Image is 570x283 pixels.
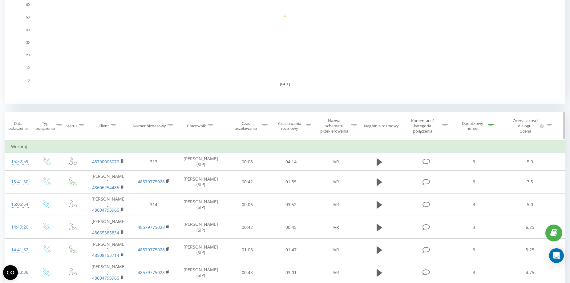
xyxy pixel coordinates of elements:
[280,82,290,86] text: [DATE]
[318,118,350,134] div: Nazwa schematu przekierowania
[225,153,269,171] td: 00:08
[138,269,165,275] a: 48579775028
[133,123,166,129] div: Numer biznesowy
[5,121,31,131] div: Data połączenia
[11,176,26,188] div: 15:41:50
[92,159,119,165] a: 48790006076
[225,171,269,193] td: 00:42
[225,216,269,239] td: 00:42
[231,121,261,131] div: Czas oczekiwania
[92,207,119,213] a: 48604793966
[26,66,30,70] text: 10
[225,193,269,216] td: 00:06
[269,193,313,216] td: 03:52
[269,153,313,171] td: 04:14
[495,238,565,261] td: 5.25
[138,247,165,253] a: 48579775028
[453,171,495,193] td: 3
[26,54,30,57] text: 20
[313,171,358,193] td: IVR
[85,193,131,216] td: [PERSON_NAME]
[11,156,26,168] div: 15:52:59
[26,41,30,44] text: 30
[225,238,269,261] td: 01:06
[11,221,26,233] div: 14:49:20
[99,123,109,129] div: Klient
[176,153,225,171] td: [PERSON_NAME] (SIP)
[85,171,131,193] td: [PERSON_NAME]
[92,185,119,190] a: 48606254485
[453,216,495,239] td: 3
[275,121,304,131] div: Czas trwania rozmowy
[138,179,165,185] a: 48579775028
[85,216,131,239] td: [PERSON_NAME]
[131,153,176,171] td: 313
[176,193,225,216] td: [PERSON_NAME] (SIP)
[92,230,119,236] a: 48665385834
[453,193,495,216] td: 3
[269,216,313,239] td: 00:45
[453,153,495,171] td: 3
[131,193,176,216] td: 314
[11,266,26,278] div: 14:33:36
[313,153,358,171] td: IVR
[5,141,565,153] td: Wczoraj
[549,248,564,263] div: Open Intercom Messenger
[405,118,441,134] div: Komentarz / kategoria połączenia
[495,193,565,216] td: 5.0
[495,216,565,239] td: 6.25
[269,238,313,261] td: 01:47
[35,121,55,131] div: Typ połączenia
[26,28,30,32] text: 40
[495,171,565,193] td: 7.5
[176,216,225,239] td: [PERSON_NAME] (SIP)
[495,153,565,171] td: 5.0
[11,198,26,210] div: 15:05:54
[28,79,30,82] text: 0
[92,252,119,258] a: 48508153714
[66,123,77,129] div: Status
[176,171,225,193] td: [PERSON_NAME] (SIP)
[512,118,539,134] div: Ocena jakości dialogu: Ocena
[3,265,18,280] button: Open CMP widget
[26,16,30,19] text: 50
[85,238,131,261] td: [PERSON_NAME]
[187,123,206,129] div: Pracownik
[26,3,30,6] text: 60
[138,224,165,230] a: 48579775028
[459,121,487,131] div: Dodatkowy numer
[269,171,313,193] td: 01:55
[92,275,119,281] a: 48604793966
[11,244,26,256] div: 14:41:52
[313,238,358,261] td: IVR
[313,216,358,239] td: IVR
[453,238,495,261] td: 3
[364,123,399,129] div: Nagranie rozmowy
[176,238,225,261] td: [PERSON_NAME] (SIP)
[313,193,358,216] td: IVR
